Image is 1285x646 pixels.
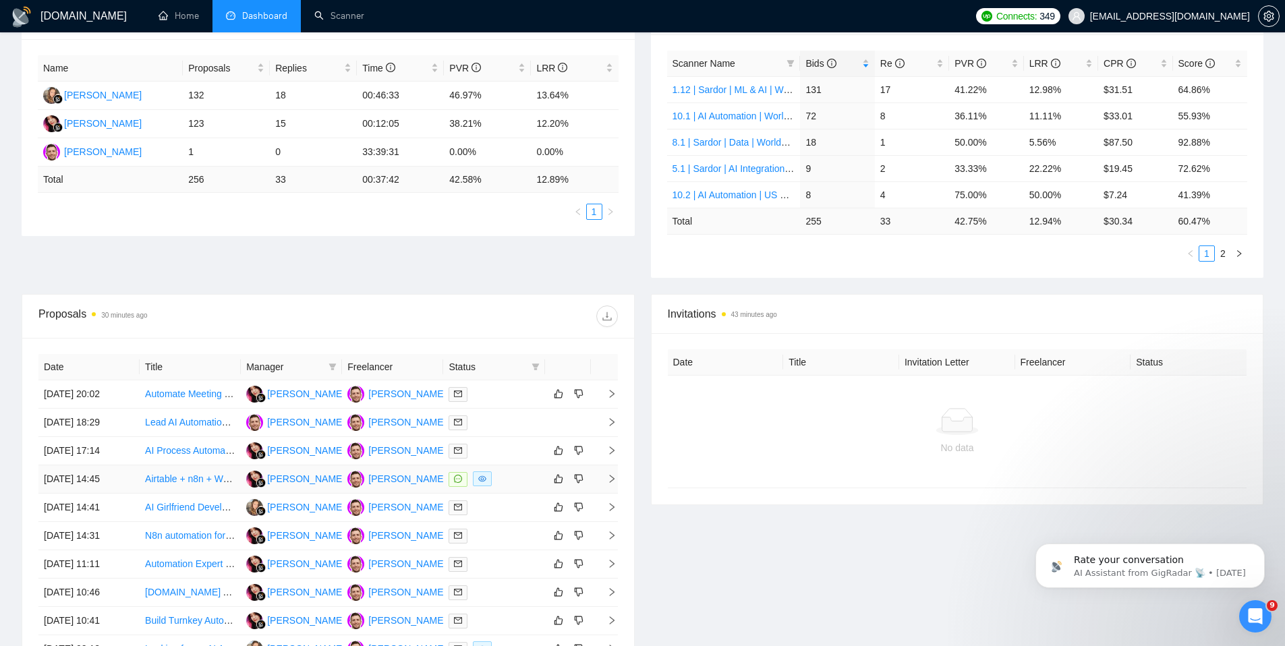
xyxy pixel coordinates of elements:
[267,585,345,599] div: [PERSON_NAME]
[1173,208,1247,234] td: 60.47 %
[1182,245,1199,262] li: Previous Page
[554,615,563,626] span: like
[596,305,618,327] button: download
[140,522,241,550] td: N8n automation for content workflow
[64,144,142,159] div: [PERSON_NAME]
[472,63,481,72] span: info-circle
[1231,245,1247,262] li: Next Page
[347,614,446,625] a: AM[PERSON_NAME]
[596,559,617,568] span: right
[571,556,587,572] button: dislike
[267,528,345,543] div: [PERSON_NAME]
[246,558,345,568] a: NK[PERSON_NAME]
[368,471,446,486] div: [PERSON_NAME]
[454,560,462,568] span: mail
[246,612,263,629] img: NK
[246,527,263,544] img: NK
[368,585,446,599] div: [PERSON_NAME]
[270,110,357,138] td: 15
[444,167,531,193] td: 42.58 %
[183,82,270,110] td: 132
[454,503,462,511] span: mail
[1039,9,1054,24] span: 349
[38,522,140,550] td: [DATE] 14:31
[1259,11,1279,22] span: setting
[368,613,446,628] div: [PERSON_NAME]
[38,465,140,494] td: [DATE] 14:45
[145,530,298,541] a: N8n automation for content workflow
[38,607,140,635] td: [DATE] 10:41
[1199,246,1214,261] a: 1
[531,82,618,110] td: 13.64%
[673,189,867,200] a: 10.2 | AI Automation | US Only | Simple Sardor
[1098,181,1172,208] td: $7.24
[43,117,142,128] a: NK[PERSON_NAME]
[602,204,619,220] button: right
[673,84,819,95] a: 1.12 | Sardor | ML & AI | Worldwide
[558,63,567,72] span: info-circle
[267,613,345,628] div: [PERSON_NAME]
[246,471,263,488] img: NK
[554,445,563,456] span: like
[140,354,241,380] th: Title
[875,208,949,234] td: 33
[531,167,618,193] td: 12.89 %
[246,501,345,512] a: NK[PERSON_NAME]
[731,311,777,318] time: 43 minutes ago
[347,501,446,512] a: AM[PERSON_NAME]
[875,181,949,208] td: 4
[38,494,140,522] td: [DATE] 14:41
[596,474,617,483] span: right
[449,63,481,74] span: PVR
[444,138,531,167] td: 0.00%
[140,579,241,607] td: Make.com Automation Specialist - Typeform to Slack Integration
[183,167,270,193] td: 256
[606,208,615,216] span: right
[267,500,345,515] div: [PERSON_NAME]
[43,115,60,132] img: NK
[949,76,1023,102] td: 41.22%
[454,588,462,596] span: mail
[587,204,602,219] a: 1
[981,11,992,22] img: upwork-logo.png
[597,311,617,322] span: download
[550,499,567,515] button: like
[38,409,140,437] td: [DATE] 18:29
[574,530,583,541] span: dislike
[368,500,446,515] div: [PERSON_NAME]
[550,386,567,402] button: like
[1258,11,1280,22] a: setting
[246,556,263,572] img: NK
[347,586,446,597] a: AM[PERSON_NAME]
[357,167,444,193] td: 00:37:42
[140,607,241,635] td: Build Turnkey Automation Agency System (Zapier / ChatGPT / Twilio / Airtable)
[1072,11,1081,21] span: user
[554,473,563,484] span: like
[270,167,357,193] td: 33
[800,129,874,155] td: 18
[596,446,617,455] span: right
[145,587,445,597] a: [DOMAIN_NAME] Automation Specialist - Typeform to Slack Integration
[596,417,617,427] span: right
[347,558,446,568] a: AM[PERSON_NAME]
[347,444,446,455] a: AM[PERSON_NAME]
[43,89,142,100] a: NK[PERSON_NAME]
[1131,349,1247,376] th: Status
[550,471,567,487] button: like
[668,305,1247,322] span: Invitations
[246,584,263,601] img: NK
[1215,245,1231,262] li: 2
[949,129,1023,155] td: 50.00%
[673,163,836,174] a: 5.1 | Sardor | AI Integration | Worldwide
[574,473,583,484] span: dislike
[596,502,617,512] span: right
[53,94,63,104] img: gigradar-bm.png
[454,390,462,398] span: mail
[1024,181,1098,208] td: 50.00%
[1267,600,1278,611] span: 9
[550,612,567,628] button: like
[571,527,587,544] button: dislike
[347,473,446,483] a: AM[PERSON_NAME]
[347,499,364,516] img: AM
[570,204,586,220] li: Previous Page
